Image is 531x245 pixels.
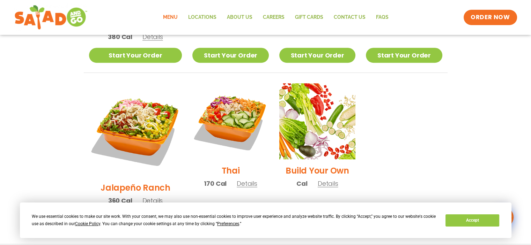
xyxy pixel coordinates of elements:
a: Careers [258,9,290,25]
img: new-SAG-logo-768×292 [14,3,88,31]
h2: Thai [222,164,240,177]
a: ORDER NOW [464,10,517,25]
a: Start Your Order [366,48,442,63]
span: Cookie Policy [75,221,100,226]
span: Details [237,179,257,188]
div: Cookie Consent Prompt [20,202,511,238]
span: Cal [296,179,307,188]
a: GIFT CARDS [290,9,329,25]
img: Product photo for Jalapeño Ranch Salad [89,83,182,176]
a: Start Your Order [279,48,355,63]
button: Accept [445,214,499,227]
h2: Jalapeño Ranch [101,182,170,194]
a: Contact Us [329,9,371,25]
span: ORDER NOW [471,13,510,22]
a: About Us [222,9,258,25]
nav: Menu [158,9,394,25]
span: Details [142,196,163,205]
span: 380 Cal [108,32,132,41]
img: Product photo for Build Your Own [279,83,355,159]
img: Product photo for Thai Salad [192,83,268,159]
a: Menu [158,9,183,25]
a: FAQs [371,9,394,25]
a: Locations [183,9,222,25]
span: Preferences [217,221,239,226]
span: 360 Cal [108,196,132,205]
h2: Build Your Own [286,164,349,177]
span: Details [318,179,338,188]
span: 170 Cal [204,179,227,188]
a: Start Your Order [89,48,182,63]
div: We use essential cookies to make our site work. With your consent, we may also use non-essential ... [32,213,437,228]
a: Start Your Order [192,48,268,63]
span: Details [142,32,163,41]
